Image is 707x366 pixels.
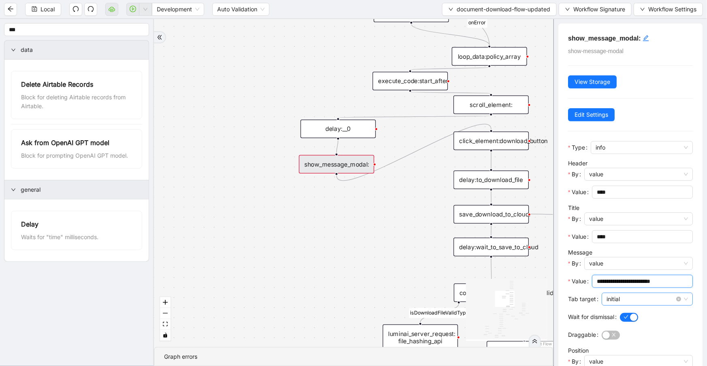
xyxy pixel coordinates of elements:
[568,330,596,339] span: Draggable
[643,35,649,41] span: edit
[568,75,617,88] button: View Storage
[21,233,132,242] div: Waits for "time" milliseconds.
[109,6,115,12] span: cloud-server
[457,5,550,14] span: document-download-flow-updated
[454,132,529,150] div: click_element:download_button
[487,341,562,360] div: execute_code:body_invalid_doc
[299,155,374,173] div: show_message_modal:
[568,295,596,304] span: Tab target
[572,232,586,241] span: Value
[410,67,490,70] g: Edge from loop_data:policy_array to execute_code:start_after
[88,6,94,12] span: redo
[21,93,132,111] div: Block for deleting Airtable records from Airtable.
[572,259,579,268] span: By
[589,257,688,270] span: value
[4,41,149,59] div: data
[217,3,265,15] span: Auto Validation
[409,304,470,322] g: Edge from conditions:is_download_doc_valid to luminai_server_request: file_hashing_api
[374,4,449,22] div: click_element:stay_signedin
[596,141,688,154] span: info
[575,77,610,86] span: View Storage
[568,48,624,54] span: show-message-modal
[491,258,491,282] g: Edge from delay:wait_to_save_to_cloud to conditions:is_download_doc_valid
[21,219,132,229] div: Delay
[589,168,688,180] span: value
[532,338,538,344] span: double-right
[32,6,37,12] span: save
[11,47,16,52] span: right
[454,283,529,302] div: conditions:is_download_doc_valid
[130,6,136,12] span: play-circle
[559,3,632,16] button: downWorkflow Signature
[11,187,16,192] span: right
[565,7,570,12] span: down
[454,205,529,224] div: save_download_to_cloud:
[383,324,458,350] div: luminai_server_request: file_hashing_api
[157,3,199,15] span: Development
[442,3,557,16] button: downdocument-download-flow-updated
[411,24,489,45] g: Edge from click_element:stay_signedin to loop_data:policy_array
[160,297,171,308] button: zoom in
[160,308,171,319] button: zoom out
[301,120,376,138] div: delay:__0
[568,312,614,321] span: Wait for dismissal
[572,170,579,179] span: By
[640,7,645,12] span: down
[449,7,453,12] span: down
[4,180,149,199] div: general
[575,110,608,119] span: Edit Settings
[568,160,587,167] label: Header
[73,6,79,12] span: undo
[160,319,171,330] button: fit view
[337,124,491,180] g: Edge from show_message_modal: to click_element:download_button
[454,238,529,257] div: delay:wait_to_save_to_cloud
[572,188,586,197] span: Value
[21,45,142,54] span: data
[453,96,529,114] div: scroll_element:
[337,140,338,153] g: Edge from delay:__0 to show_message_modal:
[21,151,132,160] div: Block for prompting OpenAI GPT model.
[21,185,142,194] span: general
[4,3,17,16] button: arrow-left
[21,79,132,90] div: Delete Airtable Records
[454,171,529,189] div: delay:to_download_file
[452,47,527,66] div: loop_data:policy_array
[105,3,118,16] button: cloud-server
[164,352,543,361] div: Graph errors
[41,5,55,14] span: Local
[126,3,139,16] button: play-circle
[572,214,579,223] span: By
[568,249,592,256] label: Message
[568,33,693,43] h5: show_message_modal:
[84,3,97,16] button: redo
[648,5,696,14] span: Workflow Settings
[69,3,82,16] button: undo
[643,33,649,43] div: click to edit id
[568,204,579,211] label: Title
[338,116,491,118] g: Edge from scroll_element: to delay:__0
[139,3,152,16] button: down
[589,213,688,225] span: value
[373,72,448,90] div: execute_code:start_after
[572,143,585,152] span: Type
[607,293,688,305] span: initial
[25,3,61,16] button: saveLocal
[572,357,579,366] span: By
[572,277,586,286] span: Value
[634,3,703,16] button: downWorkflow Settings
[531,341,552,346] a: React Flow attribution
[21,138,132,148] div: Ask from OpenAI GPT model
[410,92,491,94] g: Edge from execute_code:start_after to scroll_element:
